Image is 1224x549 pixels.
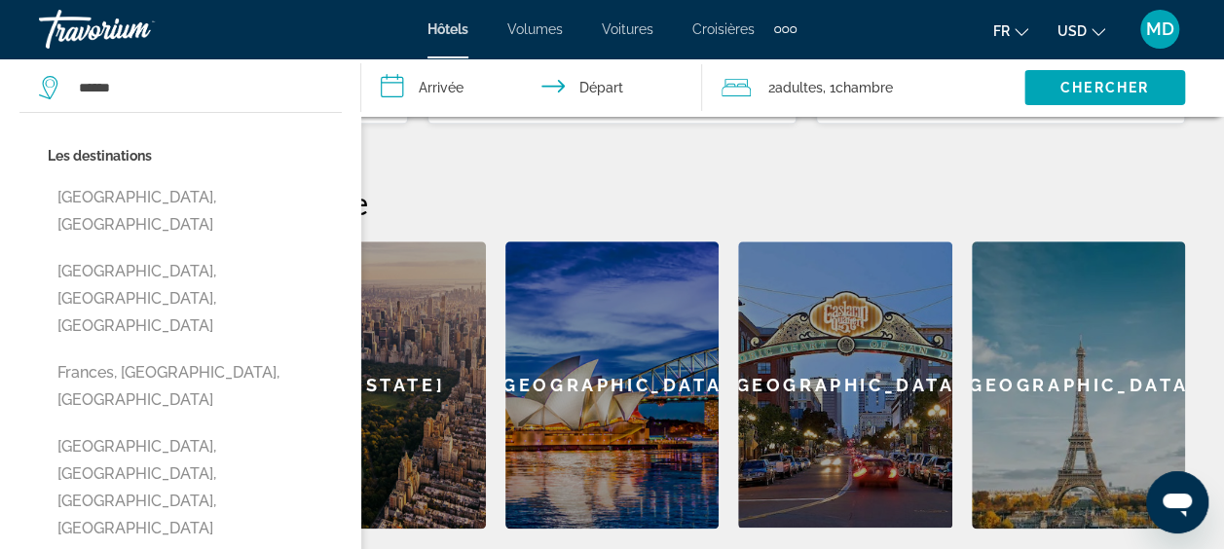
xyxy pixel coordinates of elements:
button: [GEOGRAPHIC_DATA], [GEOGRAPHIC_DATA], [GEOGRAPHIC_DATA] [48,253,342,345]
span: Fr [993,23,1010,39]
iframe: Bouton de lancement de la fenêtre de messagerie [1146,471,1208,533]
span: MD [1146,19,1174,39]
a: Croisières [692,21,755,37]
button: Menu utilisateur [1134,9,1185,50]
button: Éléments de navigation supplémentaires [774,14,797,45]
button: Changer la langue [993,17,1028,45]
a: Voitures [602,21,653,37]
a: Travorium [39,4,234,55]
span: USD [1057,23,1087,39]
button: [GEOGRAPHIC_DATA], [GEOGRAPHIC_DATA], [GEOGRAPHIC_DATA], [GEOGRAPHIC_DATA] [48,428,342,547]
button: Changer de devise [1057,17,1105,45]
h2: Destinations en vedette [39,183,1185,222]
button: [GEOGRAPHIC_DATA], [GEOGRAPHIC_DATA] [48,179,342,243]
span: Chambre [835,80,893,95]
p: Les destinations [48,142,342,169]
font: , 1 [823,80,835,95]
button: Chercher [1024,70,1185,105]
span: Adultes [775,80,823,95]
button: Frances, [GEOGRAPHIC_DATA], [GEOGRAPHIC_DATA] [48,354,342,419]
div: [GEOGRAPHIC_DATA] [738,241,951,528]
button: Voyageurs : 2 adultes, 0 enfants [702,58,1024,117]
a: [US_STATE] [272,241,485,529]
a: Hôtels [427,21,468,37]
a: [GEOGRAPHIC_DATA] [972,241,1185,529]
a: [GEOGRAPHIC_DATA] [505,241,719,529]
a: Volumes [507,21,563,37]
font: 2 [768,80,775,95]
span: Chercher [1060,80,1149,95]
button: Dates d’arrivée et de départ [361,58,703,117]
a: [GEOGRAPHIC_DATA] [738,241,951,529]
